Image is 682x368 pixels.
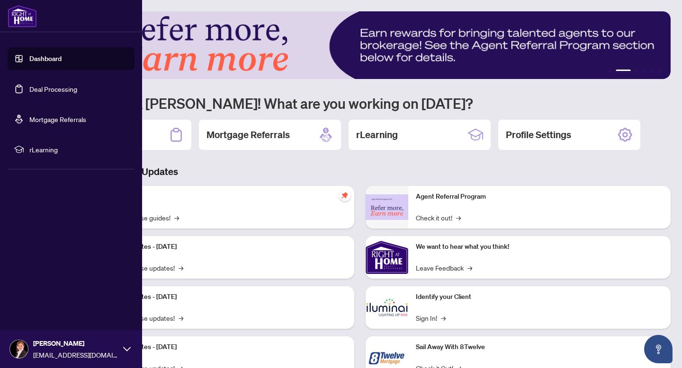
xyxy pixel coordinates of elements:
[416,242,663,252] p: We want to hear what you think!
[650,70,654,73] button: 5
[416,313,446,323] a: Sign In!→
[356,128,398,141] h2: rLearning
[29,144,128,155] span: rLearning
[635,70,638,73] button: 3
[642,70,646,73] button: 4
[8,5,37,27] img: logo
[366,236,408,279] img: We want to hear what you think!
[608,70,612,73] button: 1
[416,212,461,223] a: Check it out!→
[33,350,118,360] span: [EMAIL_ADDRESS][DOMAIN_NAME]
[49,11,671,79] img: Slide 1
[416,292,663,302] p: Identify your Client
[416,192,663,202] p: Agent Referral Program
[616,70,631,73] button: 2
[506,128,571,141] h2: Profile Settings
[366,194,408,220] img: Agent Referral Program
[10,340,28,358] img: Profile Icon
[441,313,446,323] span: →
[416,263,472,273] a: Leave Feedback→
[366,286,408,329] img: Identify your Client
[99,292,347,302] p: Platform Updates - [DATE]
[29,54,62,63] a: Dashboard
[206,128,290,141] h2: Mortgage Referrals
[179,263,183,273] span: →
[174,212,179,223] span: →
[33,338,118,349] span: [PERSON_NAME]
[49,165,671,178] h3: Brokerage & Industry Updates
[644,335,673,363] button: Open asap
[416,342,663,352] p: Sail Away With 8Twelve
[456,212,461,223] span: →
[179,313,183,323] span: →
[99,242,347,252] p: Platform Updates - [DATE]
[99,192,347,202] p: Self-Help
[467,263,472,273] span: →
[29,115,86,123] a: Mortgage Referrals
[29,85,77,93] a: Deal Processing
[49,94,671,112] h1: Welcome back [PERSON_NAME]! What are you working on [DATE]?
[99,342,347,352] p: Platform Updates - [DATE]
[339,190,350,201] span: pushpin
[657,70,661,73] button: 6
